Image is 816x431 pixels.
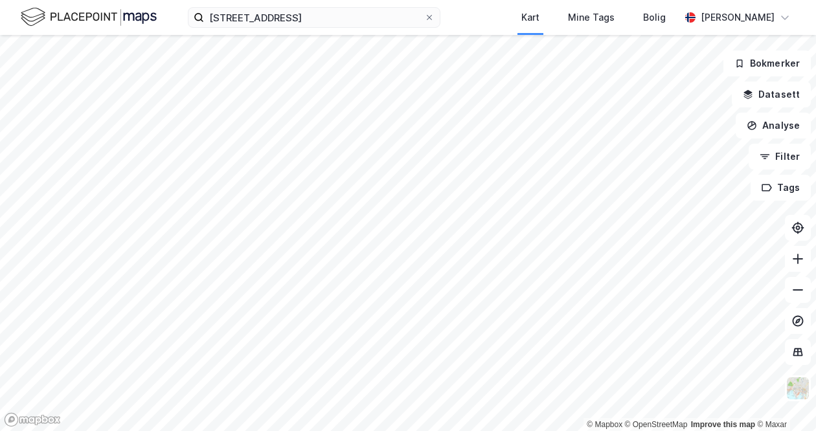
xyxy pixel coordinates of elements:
button: Tags [751,175,811,201]
iframe: Chat Widget [751,369,816,431]
img: logo.f888ab2527a4732fd821a326f86c7f29.svg [21,6,157,28]
input: Søk på adresse, matrikkel, gårdeiere, leietakere eller personer [204,8,424,27]
a: Mapbox [587,420,622,429]
div: Mine Tags [568,10,615,25]
a: Improve this map [691,420,755,429]
div: Bolig [643,10,666,25]
button: Analyse [736,113,811,138]
div: Kontrollprogram for chat [751,369,816,431]
div: Kart [521,10,539,25]
button: Datasett [732,82,811,107]
div: [PERSON_NAME] [701,10,775,25]
a: OpenStreetMap [625,420,688,429]
button: Filter [749,144,811,170]
a: Mapbox homepage [4,412,61,427]
button: Bokmerker [723,50,811,76]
